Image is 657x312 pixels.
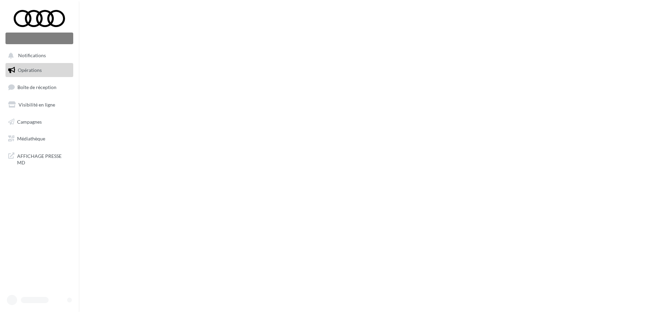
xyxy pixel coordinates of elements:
a: Visibilité en ligne [4,98,75,112]
a: AFFICHAGE PRESSE MD [4,149,75,169]
a: Opérations [4,63,75,77]
span: Opérations [18,67,42,73]
span: Médiathèque [17,136,45,141]
span: Visibilité en ligne [18,102,55,108]
a: Médiathèque [4,132,75,146]
a: Campagnes [4,115,75,129]
span: Boîte de réception [17,84,56,90]
span: AFFICHAGE PRESSE MD [17,151,70,166]
span: Notifications [18,53,46,59]
span: Campagnes [17,118,42,124]
div: Nouvelle campagne [5,33,73,44]
a: Boîte de réception [4,80,75,95]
